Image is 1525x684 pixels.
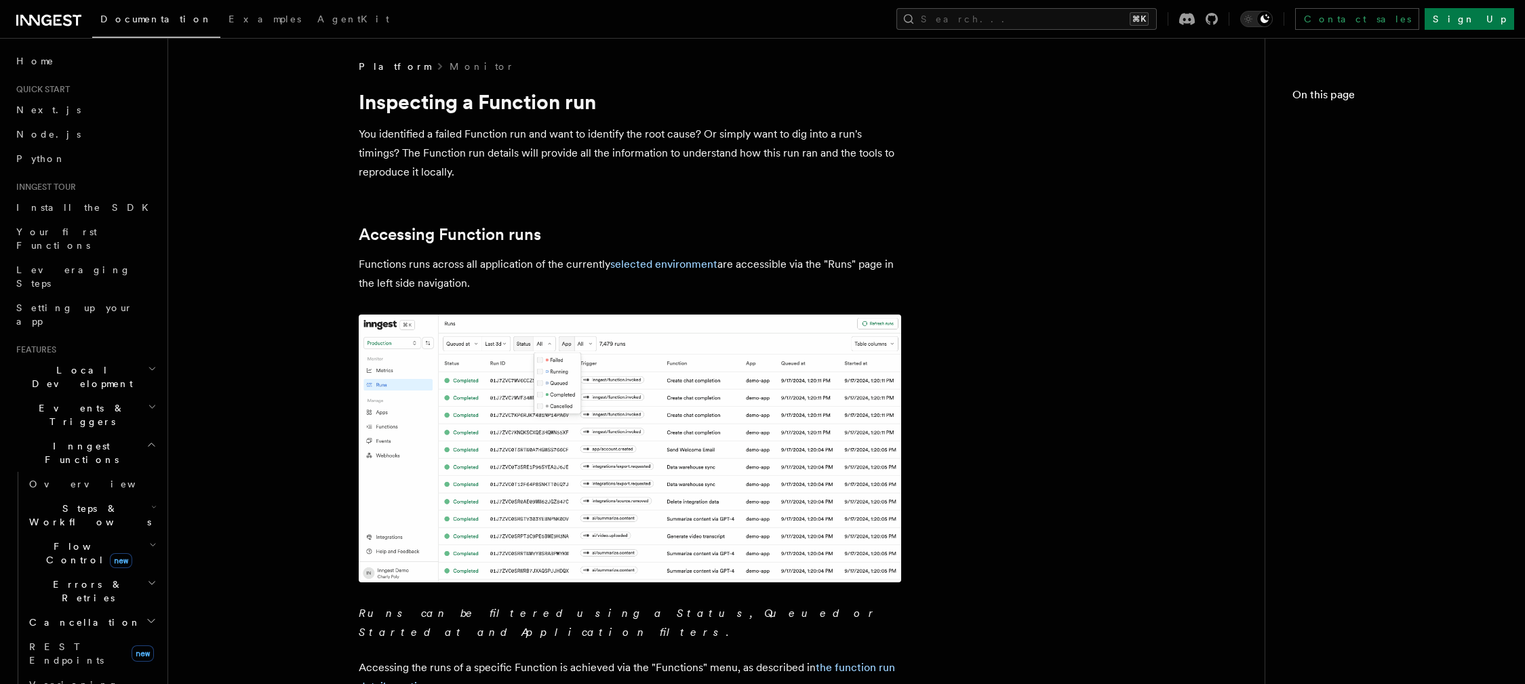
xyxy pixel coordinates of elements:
[359,125,901,182] p: You identified a failed Function run and want to identify the root cause? Or simply want to dig i...
[11,439,146,466] span: Inngest Functions
[11,195,159,220] a: Install the SDK
[24,635,159,672] a: REST Endpointsnew
[1292,87,1498,108] h4: On this page
[359,225,541,244] a: Accessing Function runs
[359,607,879,639] em: Runs can be filtered using a Status, Queued or Started at and Application filters.
[610,258,717,270] a: selected environment
[11,84,70,95] span: Quick start
[24,472,159,496] a: Overview
[1425,8,1514,30] a: Sign Up
[100,14,212,24] span: Documentation
[29,479,169,489] span: Overview
[11,296,159,334] a: Setting up your app
[359,315,901,582] img: The "Handle failed payments" Function runs list features a run in a failing state.
[220,4,309,37] a: Examples
[11,98,159,122] a: Next.js
[16,129,81,140] span: Node.js
[309,4,397,37] a: AgentKit
[11,146,159,171] a: Python
[16,153,66,164] span: Python
[896,8,1157,30] button: Search...⌘K
[359,60,431,73] span: Platform
[11,344,56,355] span: Features
[229,14,301,24] span: Examples
[11,122,159,146] a: Node.js
[110,553,132,568] span: new
[16,264,131,289] span: Leveraging Steps
[24,502,151,529] span: Steps & Workflows
[11,401,148,428] span: Events & Triggers
[359,89,901,114] h1: Inspecting a Function run
[317,14,389,24] span: AgentKit
[16,202,157,213] span: Install the SDK
[24,572,159,610] button: Errors & Retries
[11,258,159,296] a: Leveraging Steps
[1295,8,1419,30] a: Contact sales
[24,540,149,567] span: Flow Control
[24,578,147,605] span: Errors & Retries
[16,54,54,68] span: Home
[450,60,514,73] a: Monitor
[24,616,141,629] span: Cancellation
[1240,11,1273,27] button: Toggle dark mode
[24,496,159,534] button: Steps & Workflows
[24,534,159,572] button: Flow Controlnew
[11,358,159,396] button: Local Development
[29,641,104,666] span: REST Endpoints
[11,396,159,434] button: Events & Triggers
[11,220,159,258] a: Your first Functions
[132,645,154,662] span: new
[11,49,159,73] a: Home
[359,255,901,293] p: Functions runs across all application of the currently are accessible via the "Runs" page in the ...
[11,434,159,472] button: Inngest Functions
[16,302,133,327] span: Setting up your app
[24,610,159,635] button: Cancellation
[16,104,81,115] span: Next.js
[16,226,97,251] span: Your first Functions
[11,182,76,193] span: Inngest tour
[92,4,220,38] a: Documentation
[11,363,148,390] span: Local Development
[1130,12,1149,26] kbd: ⌘K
